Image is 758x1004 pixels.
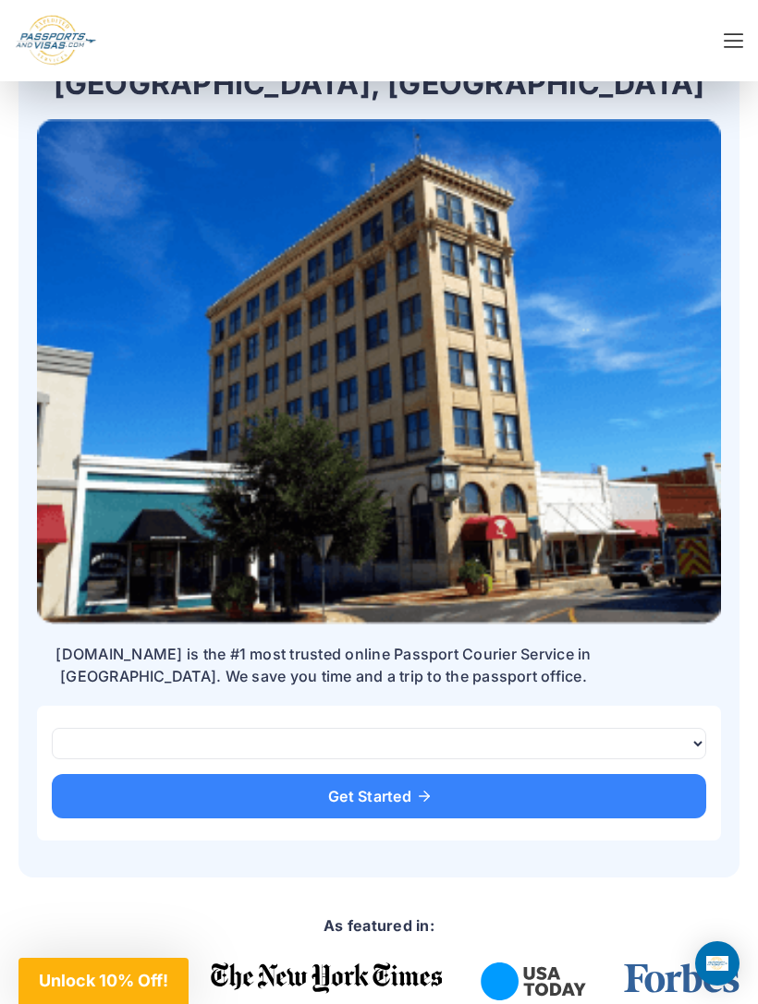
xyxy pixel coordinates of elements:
div: Unlock 10% Off! [18,958,189,1004]
span: Unlock 10% Off! [39,971,168,990]
h3: As featured in: [324,914,434,937]
img: The New York Times [211,962,444,994]
img: Logo [15,15,97,67]
a: Get Started [52,774,706,818]
div: Open Intercom Messenger [695,941,740,986]
img: Forbes [623,962,740,994]
img: Get Your U.S. Passport Fast in Alabama [37,119,721,624]
img: USA Today [481,962,586,1000]
span: Get Started [74,789,684,804]
p: [DOMAIN_NAME] is the #1 most trusted online Passport Courier Service in [GEOGRAPHIC_DATA]. We sav... [37,643,610,687]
